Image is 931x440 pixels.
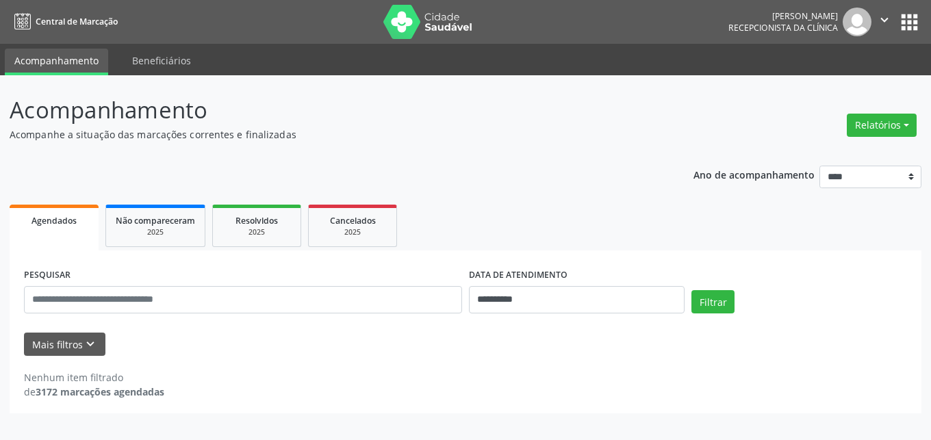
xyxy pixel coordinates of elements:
[116,215,195,227] span: Não compareceram
[36,385,164,398] strong: 3172 marcações agendadas
[222,227,291,237] div: 2025
[843,8,871,36] img: img
[10,93,648,127] p: Acompanhamento
[877,12,892,27] i: 
[871,8,897,36] button: 
[897,10,921,34] button: apps
[691,290,735,313] button: Filtrar
[116,227,195,237] div: 2025
[31,215,77,227] span: Agendados
[36,16,118,27] span: Central de Marcação
[24,370,164,385] div: Nenhum item filtrado
[847,114,917,137] button: Relatórios
[123,49,201,73] a: Beneficiários
[469,265,567,286] label: DATA DE ATENDIMENTO
[235,215,278,227] span: Resolvidos
[24,385,164,399] div: de
[24,333,105,357] button: Mais filtroskeyboard_arrow_down
[10,10,118,33] a: Central de Marcação
[728,10,838,22] div: [PERSON_NAME]
[728,22,838,34] span: Recepcionista da clínica
[318,227,387,237] div: 2025
[693,166,815,183] p: Ano de acompanhamento
[10,127,648,142] p: Acompanhe a situação das marcações correntes e finalizadas
[5,49,108,75] a: Acompanhamento
[83,337,98,352] i: keyboard_arrow_down
[330,215,376,227] span: Cancelados
[24,265,71,286] label: PESQUISAR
